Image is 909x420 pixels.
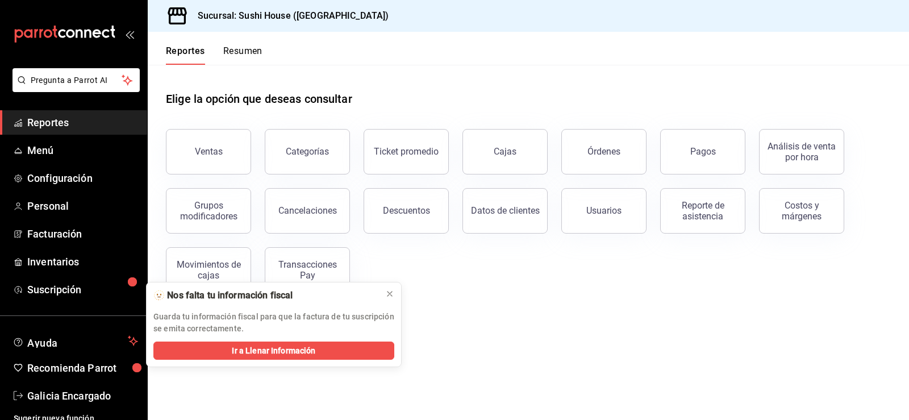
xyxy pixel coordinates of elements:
[462,129,548,174] a: Cajas
[364,188,449,234] button: Descuentos
[286,146,329,157] div: Categorías
[27,115,138,130] span: Reportes
[12,68,140,92] button: Pregunta a Parrot AI
[223,45,262,65] button: Resumen
[166,45,262,65] div: navigation tabs
[494,145,517,159] div: Cajas
[173,259,244,281] div: Movimientos de cajas
[586,205,622,216] div: Usuarios
[27,198,138,214] span: Personal
[166,247,251,293] button: Movimientos de cajas
[374,146,439,157] div: Ticket promedio
[660,129,745,174] button: Pagos
[27,388,138,404] span: Galicia Encargado
[27,254,138,269] span: Inventarios
[561,129,647,174] button: Órdenes
[265,129,350,174] button: Categorías
[278,205,337,216] div: Cancelaciones
[766,141,837,163] div: Análisis de venta por hora
[166,129,251,174] button: Ventas
[660,188,745,234] button: Reporte de asistencia
[153,289,376,302] div: 🫥 Nos falta tu información fiscal
[173,200,244,222] div: Grupos modificadores
[195,146,223,157] div: Ventas
[587,146,620,157] div: Órdenes
[27,360,138,376] span: Recomienda Parrot
[759,188,844,234] button: Costos y márgenes
[265,247,350,293] button: Transacciones Pay
[125,30,134,39] button: open_drawer_menu
[766,200,837,222] div: Costos y márgenes
[31,74,122,86] span: Pregunta a Parrot AI
[27,226,138,242] span: Facturación
[383,205,430,216] div: Descuentos
[8,82,140,94] a: Pregunta a Parrot AI
[561,188,647,234] button: Usuarios
[462,188,548,234] button: Datos de clientes
[27,171,138,186] span: Configuración
[272,259,343,281] div: Transacciones Pay
[759,129,844,174] button: Análisis de venta por hora
[232,345,315,357] span: Ir a Llenar Información
[364,129,449,174] button: Ticket promedio
[27,143,138,158] span: Menú
[668,200,738,222] div: Reporte de asistencia
[690,146,716,157] div: Pagos
[153,342,394,360] button: Ir a Llenar Información
[27,334,123,348] span: Ayuda
[166,45,205,65] button: Reportes
[166,90,352,107] h1: Elige la opción que deseas consultar
[27,282,138,297] span: Suscripción
[166,188,251,234] button: Grupos modificadores
[189,9,389,23] h3: Sucursal: Sushi House ([GEOGRAPHIC_DATA])
[471,205,540,216] div: Datos de clientes
[153,311,394,335] p: Guarda tu información fiscal para que la factura de tu suscripción se emita correctamente.
[265,188,350,234] button: Cancelaciones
